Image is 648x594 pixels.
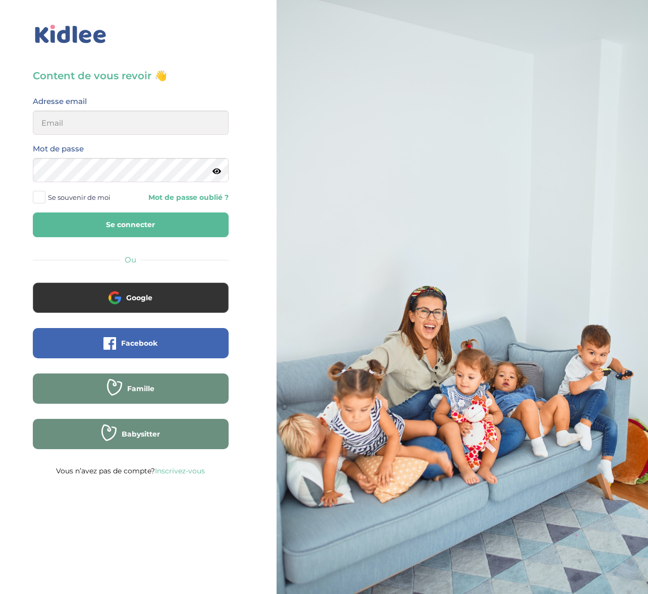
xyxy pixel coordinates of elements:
[33,464,229,477] p: Vous n’avez pas de compte?
[33,111,229,135] input: Email
[138,193,229,202] a: Mot de passe oublié ?
[127,384,154,394] span: Famille
[33,69,229,83] h3: Content de vous revoir 👋
[33,95,87,108] label: Adresse email
[121,338,157,348] span: Facebook
[125,255,136,264] span: Ou
[109,291,121,304] img: google.png
[155,466,205,475] a: Inscrivez-vous
[33,328,229,358] button: Facebook
[33,212,229,237] button: Se connecter
[33,283,229,313] button: Google
[33,391,229,400] a: Famille
[33,142,84,155] label: Mot de passe
[103,337,116,350] img: facebook.png
[48,191,111,204] span: Se souvenir de moi
[122,429,160,439] span: Babysitter
[33,23,109,46] img: logo_kidlee_bleu
[126,293,152,303] span: Google
[33,300,229,309] a: Google
[33,419,229,449] button: Babysitter
[33,436,229,446] a: Babysitter
[33,373,229,404] button: Famille
[33,345,229,355] a: Facebook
